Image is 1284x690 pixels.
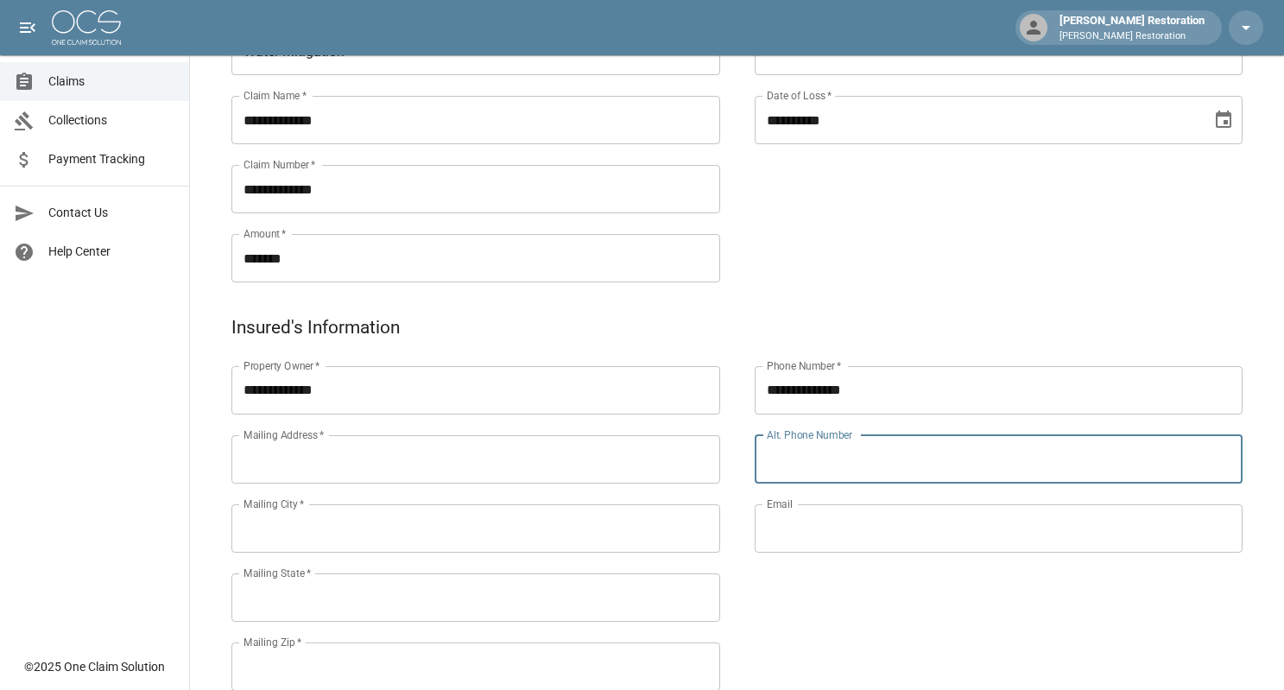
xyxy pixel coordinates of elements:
[244,358,320,373] label: Property Owner
[244,88,307,103] label: Claim Name
[24,658,165,675] div: © 2025 One Claim Solution
[244,226,287,241] label: Amount
[244,566,311,580] label: Mailing State
[244,157,315,172] label: Claim Number
[767,88,832,103] label: Date of Loss
[10,10,45,45] button: open drawer
[244,635,302,649] label: Mailing Zip
[48,111,175,130] span: Collections
[48,73,175,91] span: Claims
[244,427,324,442] label: Mailing Address
[48,204,175,222] span: Contact Us
[767,427,852,442] label: Alt. Phone Number
[244,497,305,511] label: Mailing City
[1059,29,1205,44] p: [PERSON_NAME] Restoration
[52,10,121,45] img: ocs-logo-white-transparent.png
[48,243,175,261] span: Help Center
[48,150,175,168] span: Payment Tracking
[767,358,841,373] label: Phone Number
[1206,103,1241,137] button: Choose date, selected date is Jul 30, 2025
[767,497,793,511] label: Email
[1053,12,1211,43] div: [PERSON_NAME] Restoration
